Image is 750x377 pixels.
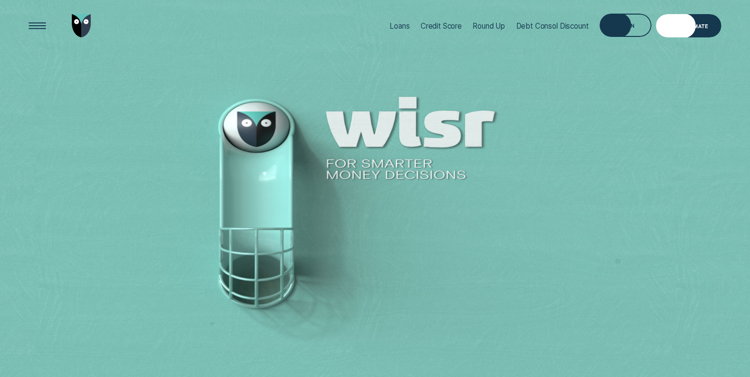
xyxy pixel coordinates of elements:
img: Wisr [72,14,91,37]
div: Credit Score [421,21,462,31]
div: Loans [390,21,409,31]
button: Log in [600,14,652,37]
button: Open Menu [26,14,49,37]
a: Get Estimate [656,14,721,37]
div: Round Up [473,21,505,31]
div: Debt Consol Discount [516,21,589,31]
